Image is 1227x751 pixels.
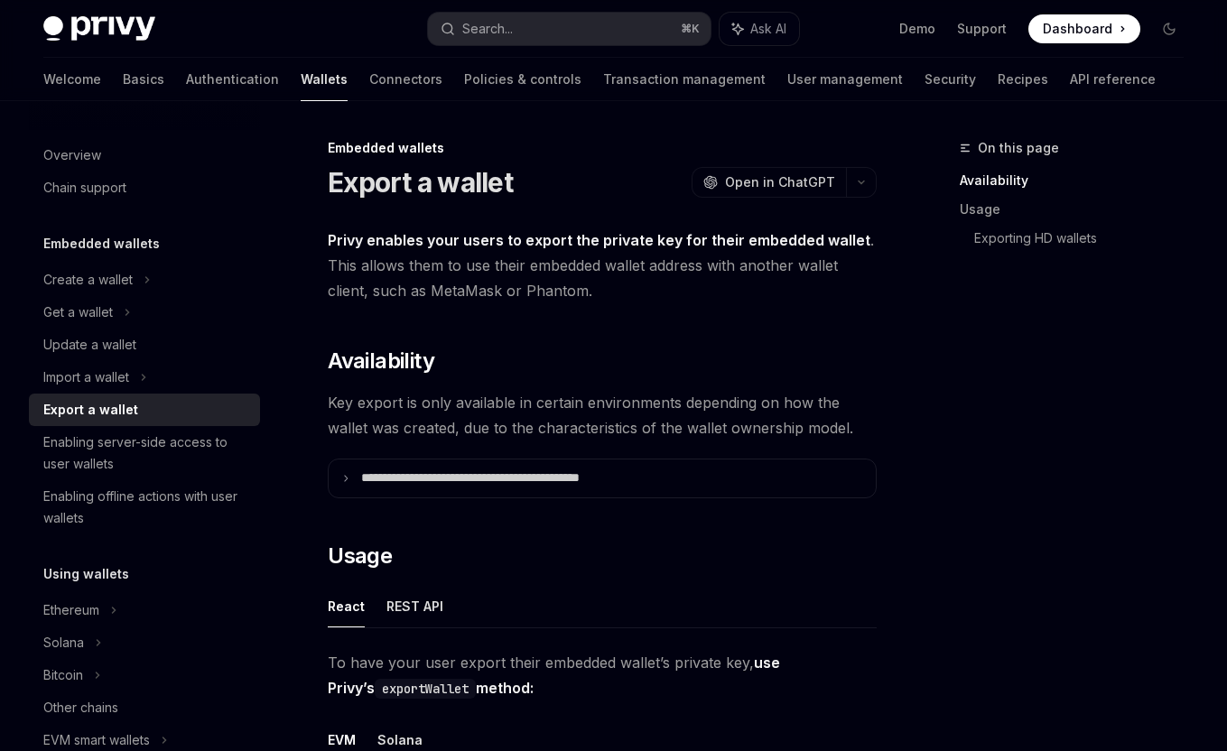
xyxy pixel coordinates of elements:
button: React [328,585,365,627]
a: Overview [29,139,260,172]
a: Other chains [29,691,260,724]
span: Availability [328,347,434,375]
span: ⌘ K [681,22,700,36]
a: Connectors [369,58,442,101]
a: Chain support [29,172,260,204]
a: Usage [960,195,1198,224]
a: Demo [899,20,935,38]
div: Enabling server-side access to user wallets [43,431,249,475]
a: Authentication [186,58,279,101]
h5: Embedded wallets [43,233,160,255]
a: Policies & controls [464,58,581,101]
a: Enabling server-side access to user wallets [29,426,260,480]
span: Key export is only available in certain environments depending on how the wallet was created, due... [328,390,877,440]
a: Wallets [301,58,348,101]
button: Ask AI [720,13,799,45]
code: exportWallet [375,679,476,699]
span: Open in ChatGPT [725,173,835,191]
div: Solana [43,632,84,654]
a: User management [787,58,903,101]
div: Search... [462,18,513,40]
div: Ethereum [43,599,99,621]
a: Security [925,58,976,101]
button: Open in ChatGPT [692,167,846,198]
a: Welcome [43,58,101,101]
button: Search...⌘K [428,13,710,45]
button: REST API [386,585,443,627]
button: Toggle dark mode [1155,14,1184,43]
div: Update a wallet [43,334,136,356]
div: Get a wallet [43,301,113,323]
strong: use Privy’s method: [328,654,780,697]
a: Availability [960,166,1198,195]
a: API reference [1070,58,1156,101]
h1: Export a wallet [328,166,513,199]
div: Create a wallet [43,269,133,291]
span: To have your user export their embedded wallet’s private key, [328,650,877,700]
img: dark logo [43,16,155,42]
div: Overview [43,144,101,166]
h5: Using wallets [43,563,129,585]
span: Ask AI [750,20,786,38]
div: Export a wallet [43,399,138,421]
div: Bitcoin [43,664,83,686]
a: Transaction management [603,58,766,101]
div: Chain support [43,177,126,199]
span: . This allows them to use their embedded wallet address with another wallet client, such as MetaM... [328,227,877,303]
div: EVM smart wallets [43,729,150,751]
strong: Privy enables your users to export the private key for their embedded wallet [328,231,870,249]
div: Embedded wallets [328,139,877,157]
a: Support [957,20,1007,38]
div: Other chains [43,697,118,719]
a: Exporting HD wallets [974,224,1198,253]
a: Dashboard [1028,14,1140,43]
span: On this page [978,137,1059,159]
span: Dashboard [1043,20,1112,38]
div: Import a wallet [43,366,129,388]
span: Usage [328,542,392,570]
a: Update a wallet [29,329,260,361]
a: Basics [123,58,164,101]
div: Enabling offline actions with user wallets [43,486,249,529]
a: Recipes [998,58,1048,101]
a: Export a wallet [29,394,260,426]
a: Enabling offline actions with user wallets [29,480,260,534]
